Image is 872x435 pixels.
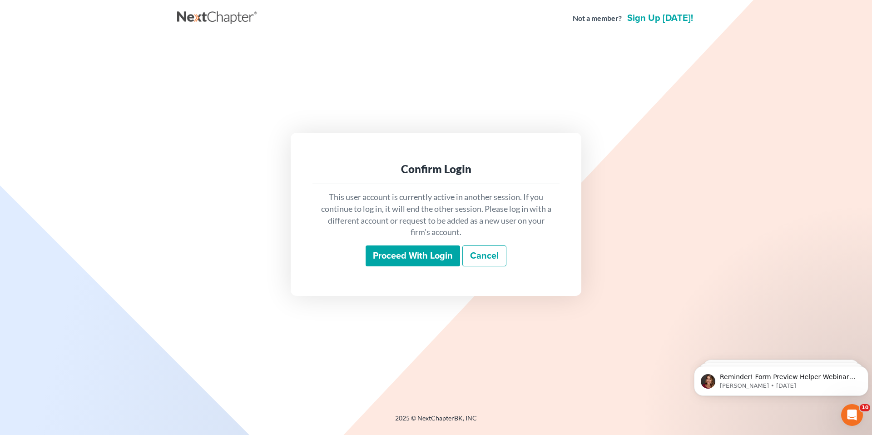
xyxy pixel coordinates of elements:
[320,162,552,176] div: Confirm Login
[690,347,872,410] iframe: Intercom notifications message
[573,13,622,24] strong: Not a member?
[177,414,695,430] div: 2025 © NextChapterBK, INC
[625,14,695,23] a: Sign up [DATE]!
[366,245,460,266] input: Proceed with login
[841,404,863,426] iframe: Intercom live chat
[320,191,552,238] p: This user account is currently active in another session. If you continue to log in, it will end ...
[462,245,506,266] a: Cancel
[860,404,870,411] span: 10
